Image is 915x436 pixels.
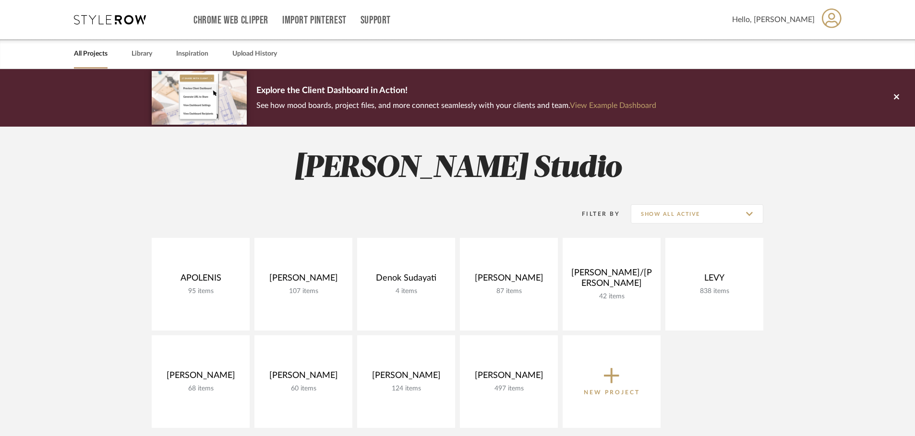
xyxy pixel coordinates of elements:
[256,83,656,99] p: Explore the Client Dashboard in Action!
[112,151,803,187] h2: [PERSON_NAME] Studio
[361,16,391,24] a: Support
[282,16,347,24] a: Import Pinterest
[159,370,242,385] div: [PERSON_NAME]
[468,385,550,393] div: 497 items
[468,273,550,287] div: [PERSON_NAME]
[262,287,345,295] div: 107 items
[584,388,640,397] p: New Project
[468,370,550,385] div: [PERSON_NAME]
[365,287,447,295] div: 4 items
[468,287,550,295] div: 87 items
[563,335,661,428] button: New Project
[232,47,277,60] a: Upload History
[365,273,447,287] div: Denok Sudayati
[365,370,447,385] div: [PERSON_NAME]
[159,273,242,287] div: APOLENIS
[569,209,620,219] div: Filter By
[570,102,656,109] a: View Example Dashboard
[570,293,653,301] div: 42 items
[570,268,653,293] div: [PERSON_NAME]/[PERSON_NAME]
[673,273,756,287] div: LEVY
[132,47,152,60] a: Library
[74,47,108,60] a: All Projects
[159,287,242,295] div: 95 items
[176,47,208,60] a: Inspiration
[193,16,268,24] a: Chrome Web Clipper
[262,385,345,393] div: 60 items
[256,99,656,112] p: See how mood boards, project files, and more connect seamlessly with your clients and team.
[365,385,447,393] div: 124 items
[673,287,756,295] div: 838 items
[262,370,345,385] div: [PERSON_NAME]
[262,273,345,287] div: [PERSON_NAME]
[152,71,247,124] img: d5d033c5-7b12-40c2-a960-1ecee1989c38.png
[732,14,815,25] span: Hello, [PERSON_NAME]
[159,385,242,393] div: 68 items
